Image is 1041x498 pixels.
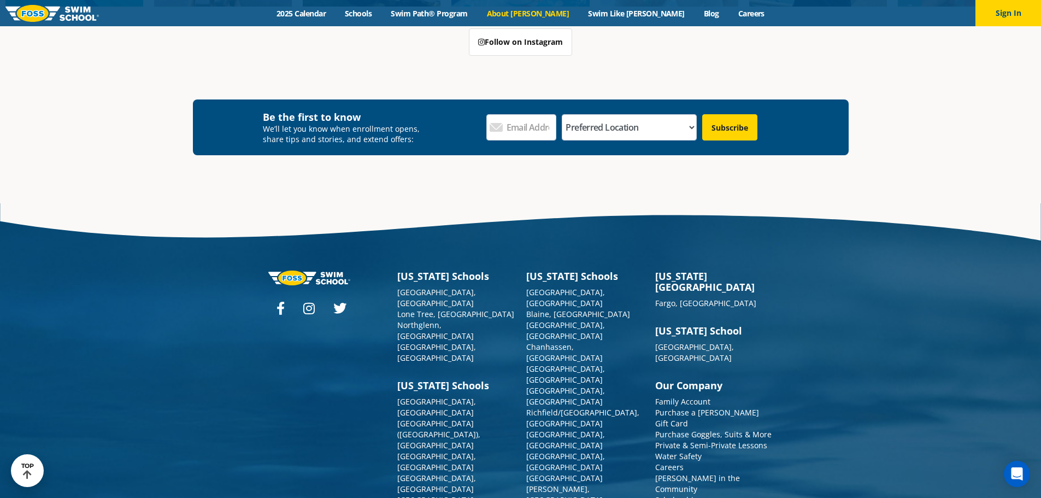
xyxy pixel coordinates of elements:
[655,396,710,407] a: Family Account
[655,342,734,363] a: [GEOGRAPHIC_DATA], [GEOGRAPHIC_DATA]
[1004,461,1030,487] div: Open Intercom Messenger
[526,320,605,341] a: [GEOGRAPHIC_DATA], [GEOGRAPHIC_DATA]
[655,380,773,391] h3: Our Company
[655,271,773,292] h3: [US_STATE][GEOGRAPHIC_DATA]
[655,462,684,472] a: Careers
[655,440,767,450] a: Private & Semi-Private Lessons
[397,418,480,450] a: [GEOGRAPHIC_DATA] ([GEOGRAPHIC_DATA]), [GEOGRAPHIC_DATA]
[655,429,772,440] a: Purchase Goggles, Suits & More
[526,287,605,308] a: [GEOGRAPHIC_DATA], [GEOGRAPHIC_DATA]
[397,380,515,391] h3: [US_STATE] Schools
[397,451,476,472] a: [GEOGRAPHIC_DATA], [GEOGRAPHIC_DATA]
[267,8,336,19] a: 2025 Calendar
[655,473,740,494] a: [PERSON_NAME] in the Community
[336,8,381,19] a: Schools
[526,451,605,472] a: [GEOGRAPHIC_DATA], [GEOGRAPHIC_DATA]
[5,5,99,22] img: FOSS Swim School Logo
[694,8,728,19] a: Blog
[21,462,34,479] div: TOP
[263,110,427,124] h4: Be the first to know
[526,271,644,282] h3: [US_STATE] Schools
[268,271,350,285] img: Foss-logo-horizontal-white.svg
[655,298,756,308] a: Fargo, [GEOGRAPHIC_DATA]
[655,451,702,461] a: Water Safety
[397,287,476,308] a: [GEOGRAPHIC_DATA], [GEOGRAPHIC_DATA]
[526,309,630,319] a: Blaine, [GEOGRAPHIC_DATA]
[526,429,605,450] a: [GEOGRAPHIC_DATA], [GEOGRAPHIC_DATA]
[526,342,603,363] a: Chanhassen, [GEOGRAPHIC_DATA]
[477,8,579,19] a: About [PERSON_NAME]
[655,325,773,336] h3: [US_STATE] School
[397,342,476,363] a: [GEOGRAPHIC_DATA], [GEOGRAPHIC_DATA]
[397,271,515,282] h3: [US_STATE] Schools
[655,407,759,429] a: Purchase a [PERSON_NAME] Gift Card
[486,114,556,140] input: Email Address
[397,320,474,341] a: Northglenn, [GEOGRAPHIC_DATA]
[381,8,477,19] a: Swim Path® Program
[263,124,427,144] p: We’ll let you know when enrollment opens, share tips and stories, and extend offers:
[526,364,605,385] a: [GEOGRAPHIC_DATA], [GEOGRAPHIC_DATA]
[579,8,695,19] a: Swim Like [PERSON_NAME]
[397,396,476,418] a: [GEOGRAPHIC_DATA], [GEOGRAPHIC_DATA]
[397,473,476,494] a: [GEOGRAPHIC_DATA], [GEOGRAPHIC_DATA]
[397,309,514,319] a: Lone Tree, [GEOGRAPHIC_DATA]
[702,114,757,140] input: Subscribe
[728,8,774,19] a: Careers
[526,385,605,407] a: [GEOGRAPHIC_DATA], [GEOGRAPHIC_DATA]
[469,28,572,56] a: Follow on Instagram
[526,407,639,429] a: Richfield/[GEOGRAPHIC_DATA], [GEOGRAPHIC_DATA]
